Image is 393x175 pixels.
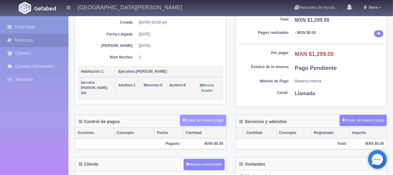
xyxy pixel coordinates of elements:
[83,55,133,60] dt: Núm Noches
[200,83,214,93] a: Mostrar Detalle
[19,2,31,14] img: Getabed
[139,32,218,37] dd: [DATE]
[139,43,218,48] dd: [DATE]
[81,81,107,95] small: Ejecutiva [PERSON_NAME] 304
[183,128,226,138] th: Cantidad
[350,138,386,149] th: MXN $0.00
[75,138,183,149] th: Pagado:
[239,64,289,70] dt: Estatus de la reserva
[244,128,277,138] th: Cantidad
[239,50,289,56] dt: Por pagar
[239,79,289,84] dt: Método de Pago
[339,115,387,126] button: Crear un nuevo cargo
[78,3,182,11] h4: [GEOGRAPHIC_DATA][PERSON_NAME]
[139,20,218,25] dd: [DATE] 03:00 pm
[295,79,384,84] dd: Reserva Interna
[83,20,133,25] dt: Creada
[180,115,226,126] button: Crear un nuevo pago
[169,83,186,87] span: 0
[75,128,114,138] th: Acciones
[239,30,289,35] dt: Pagos realizados
[81,69,104,74] b: Habitación 1:
[239,90,289,95] dt: Canal:
[295,51,334,57] b: MXN $1,299.00
[367,5,378,10] span: Bere
[184,159,225,170] button: Nuevo comentario
[295,65,337,71] b: Pago Pendiente
[169,83,184,87] strong: Juniors:
[295,17,330,23] b: MXN $1,299.00
[79,162,99,167] h4: Cliente
[240,119,287,124] h4: Servicios y adendos
[34,6,56,11] img: Getabed
[277,128,311,138] th: Concepto
[144,83,160,87] strong: Menores:
[83,43,133,48] dt: [PERSON_NAME]
[118,83,135,87] span: 1
[239,17,289,22] dt: Total
[79,119,120,124] h4: Control de pagos
[311,128,349,138] th: Registrado
[200,84,214,92] small: Mostrar Detalle
[295,91,315,96] b: Llamada
[118,83,133,87] strong: Adultos:
[295,30,316,35] b: - MXN $0.00
[83,32,133,37] dt: Fecha Llegada
[240,162,265,167] h4: Visitantes
[154,128,183,138] th: Fecha
[139,55,218,60] dd: 1
[183,138,226,149] th: MXN $0.00
[116,66,223,77] th: Ejecutiva [PERSON_NAME]
[144,83,162,87] span: 0
[236,138,350,149] th: Total:
[350,128,386,138] th: Importe
[114,128,154,138] th: Concepto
